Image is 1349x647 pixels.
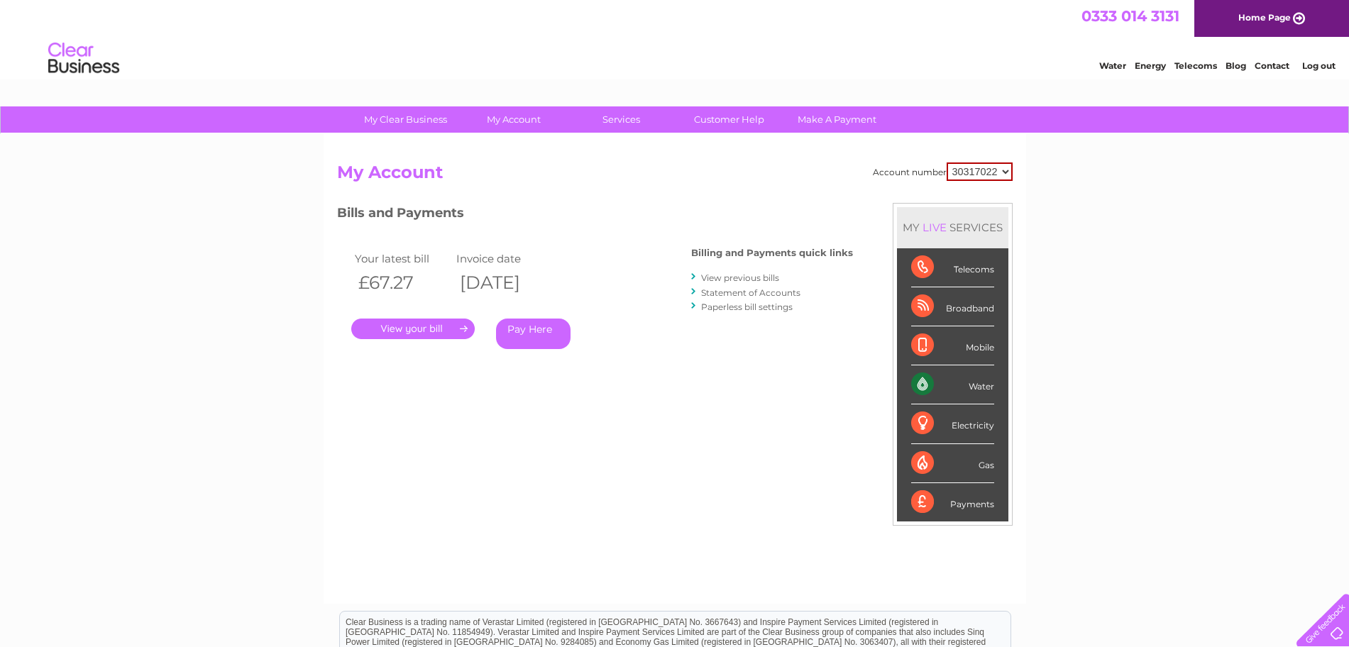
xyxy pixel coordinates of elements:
[48,37,120,80] img: logo.png
[671,106,788,133] a: Customer Help
[453,268,555,297] th: [DATE]
[1174,60,1217,71] a: Telecoms
[1302,60,1336,71] a: Log out
[496,319,571,349] a: Pay Here
[911,444,994,483] div: Gas
[563,106,680,133] a: Services
[351,249,453,268] td: Your latest bill
[701,302,793,312] a: Paperless bill settings
[911,365,994,404] div: Water
[911,326,994,365] div: Mobile
[701,272,779,283] a: View previous bills
[691,248,853,258] h4: Billing and Payments quick links
[340,8,1011,69] div: Clear Business is a trading name of Verastar Limited (registered in [GEOGRAPHIC_DATA] No. 3667643...
[911,248,994,287] div: Telecoms
[897,207,1008,248] div: MY SERVICES
[1081,7,1179,25] a: 0333 014 3131
[701,287,800,298] a: Statement of Accounts
[347,106,464,133] a: My Clear Business
[873,162,1013,181] div: Account number
[1226,60,1246,71] a: Blog
[337,162,1013,189] h2: My Account
[911,483,994,521] div: Payments
[453,249,555,268] td: Invoice date
[778,106,896,133] a: Make A Payment
[1099,60,1126,71] a: Water
[351,268,453,297] th: £67.27
[911,404,994,443] div: Electricity
[455,106,572,133] a: My Account
[351,319,475,339] a: .
[337,203,853,228] h3: Bills and Payments
[1135,60,1166,71] a: Energy
[1255,60,1289,71] a: Contact
[920,221,949,234] div: LIVE
[911,287,994,326] div: Broadband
